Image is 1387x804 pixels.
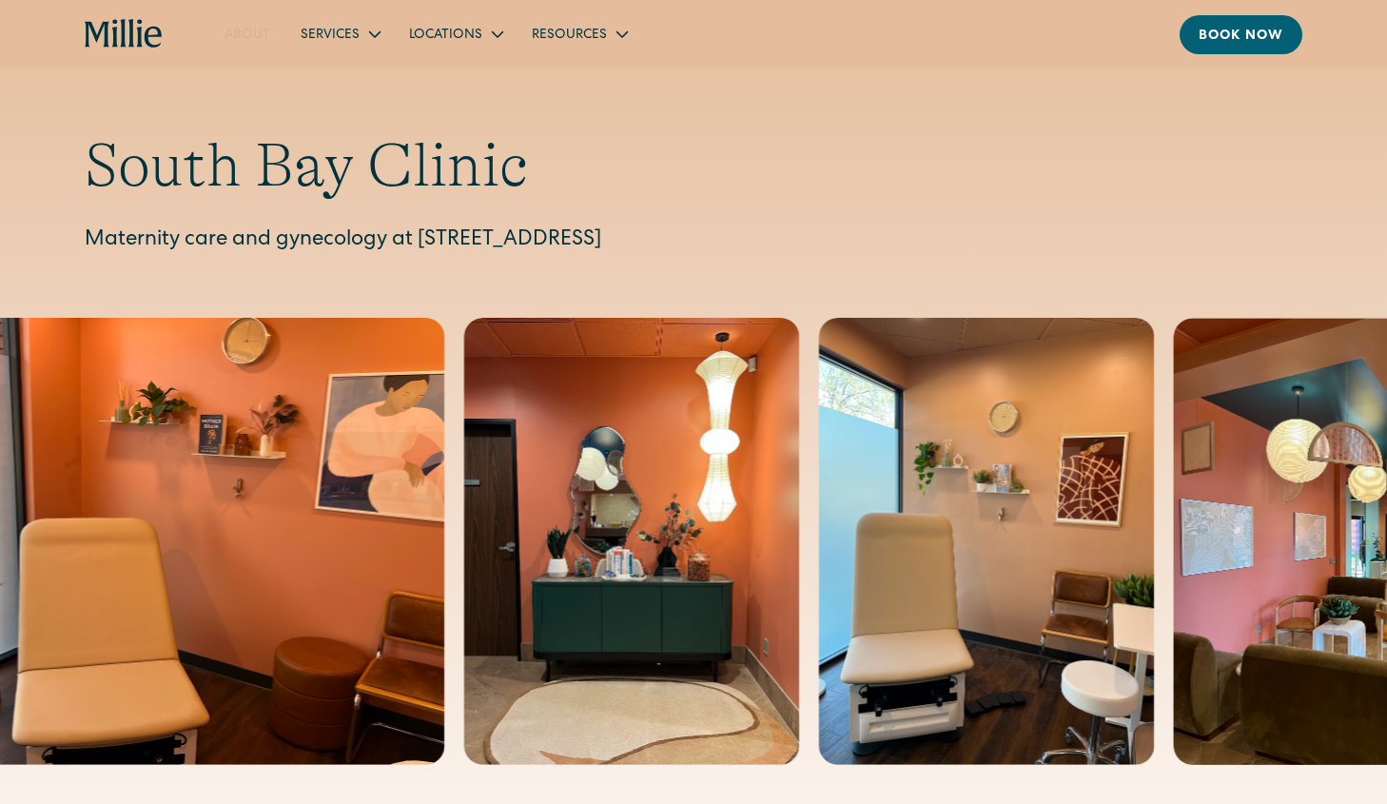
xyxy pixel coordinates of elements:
div: Book now [1199,27,1283,47]
div: Services [285,18,394,49]
div: Services [301,26,360,46]
h1: South Bay Clinic [85,129,1302,203]
p: Maternity care and gynecology at [STREET_ADDRESS] [85,226,1302,257]
div: Resources [517,18,641,49]
div: Locations [394,18,517,49]
a: home [85,19,164,49]
div: Resources [532,26,607,46]
a: About [209,18,285,49]
div: Locations [409,26,482,46]
a: Book now [1180,15,1302,54]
